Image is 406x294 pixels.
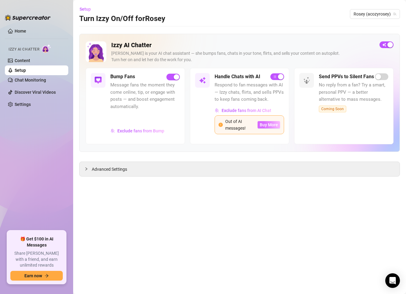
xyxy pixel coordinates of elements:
div: Open Intercom Messenger [385,273,400,288]
span: No reply from a fan? Try a smart, personal PPV — a better alternative to mass messages. [319,82,388,103]
a: Discover Viral Videos [15,90,56,95]
h5: Bump Fans [110,73,135,80]
span: Rosey (acozyrosey) [354,9,396,19]
span: Exclude fans from AI Chat [222,108,271,113]
span: Izzy AI Chatter [9,47,39,52]
div: collapsed [84,166,92,172]
h3: Turn Izzy On/Off for Rosey [79,14,165,24]
h2: Izzy AI Chatter [111,41,375,49]
a: Content [15,58,30,63]
img: svg%3e [94,77,102,84]
span: Message fans the moment they come online, tip, or engage with posts — and boost engagement automa... [110,82,180,110]
img: Izzy AI Chatter [86,41,106,62]
button: Buy More [258,121,280,128]
span: Advanced Settings [92,166,127,173]
span: Coming Soon [319,106,346,112]
span: collapsed [84,167,88,171]
span: team [393,12,397,16]
span: arrow-right [45,274,49,278]
img: AI Chatter [42,44,51,53]
img: svg%3e [303,77,310,84]
span: 🎁 Get $100 in AI Messages [10,236,63,248]
span: Earn now [24,273,42,278]
span: exclamation-circle [219,123,223,127]
span: Exclude fans from Bump [117,128,164,133]
img: svg%3e [199,77,206,84]
h5: Send PPVs to Silent Fans [319,73,374,80]
h5: Handle Chats with AI [215,73,260,80]
div: Out of AI messages! [225,118,253,131]
span: Buy More [260,122,278,127]
span: Respond to fan messages with AI — Izzy chats, flirts, and sells PPVs to keep fans coming back. [215,82,284,103]
img: logo-BBDzfeDw.svg [5,15,51,21]
span: Setup [80,7,91,12]
a: Settings [15,102,31,107]
img: svg%3e [111,129,115,133]
button: Setup [79,4,96,14]
button: Exclude fans from Bump [110,126,165,136]
img: svg%3e [215,108,219,113]
a: Home [15,29,26,33]
a: Chat Monitoring [15,78,46,82]
div: [PERSON_NAME] is your AI chat assistant — she bumps fans, chats in your tone, flirts, and sells y... [111,50,375,63]
a: Setup [15,68,26,73]
span: Share [PERSON_NAME] with a friend, and earn unlimited rewards [10,250,63,268]
button: Exclude fans from AI Chat [215,106,272,115]
button: Earn nowarrow-right [10,271,63,281]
